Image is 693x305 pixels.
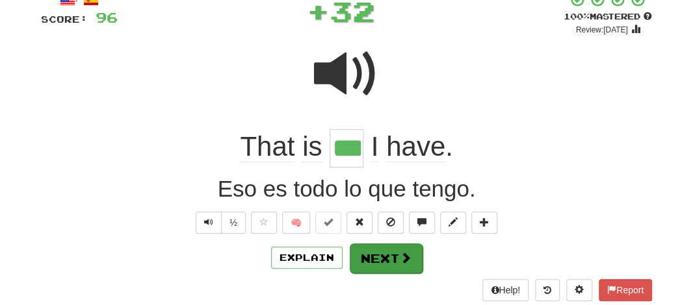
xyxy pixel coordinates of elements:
[96,9,118,25] span: 96
[564,11,590,21] span: 100 %
[471,212,497,234] button: Add to collection (alt+a)
[576,25,628,34] small: Review: [DATE]
[196,212,222,234] button: Play sentence audio (ctl+space)
[409,212,435,234] button: Discuss sentence (alt+u)
[564,11,652,23] div: Mastered
[346,212,373,234] button: Reset to 0% Mastered (alt+r)
[282,212,310,234] button: 🧠
[599,279,652,301] button: Report
[41,173,652,205] div: Eso es todo lo que tengo.
[240,131,294,162] span: That
[41,14,88,25] span: Score:
[271,247,343,269] button: Explain
[193,212,246,234] div: Text-to-speech controls
[440,212,466,234] button: Edit sentence (alt+d)
[482,279,529,301] button: Help!
[315,212,341,234] button: Set this sentence to 100% Mastered (alt+m)
[386,131,445,162] span: have
[363,131,453,162] span: .
[378,212,404,234] button: Ignore sentence (alt+i)
[350,243,423,273] button: Next
[221,212,246,234] button: ½
[371,131,379,162] span: I
[535,279,560,301] button: Round history (alt+y)
[302,131,322,162] span: is
[251,212,277,234] button: Favorite sentence (alt+f)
